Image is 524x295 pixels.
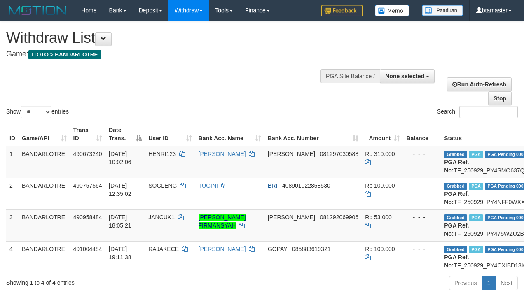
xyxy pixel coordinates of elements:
span: 490673240 [73,151,102,157]
th: Bank Acc. Number: activate to sort column ascending [264,123,362,146]
h1: Withdraw List [6,30,341,46]
a: Run Auto-Refresh [447,77,512,91]
span: Marked by btaveoaa1 [469,246,483,253]
th: Trans ID: activate to sort column ascending [70,123,106,146]
td: 4 [6,241,19,273]
a: [PERSON_NAME] FIRMANSYAH [199,214,246,229]
span: 490958484 [73,214,102,221]
a: Next [495,276,518,290]
span: [DATE] 12:35:02 [109,182,131,197]
select: Showentries [21,106,51,118]
b: PGA Ref. No: [444,190,469,205]
td: BANDARLOTRE [19,146,70,178]
span: [DATE] 10:02:06 [109,151,131,165]
label: Show entries [6,106,69,118]
span: BRI [268,182,277,189]
div: Showing 1 to 4 of 4 entries [6,275,212,287]
th: Balance [403,123,441,146]
div: - - - [406,213,437,221]
span: Marked by btaveoaa1 [469,183,483,190]
span: [PERSON_NAME] [268,151,315,157]
span: Copy 081292069906 to clipboard [320,214,358,221]
label: Search: [437,106,518,118]
a: TUGINI [199,182,218,189]
span: Rp 310.000 [365,151,395,157]
span: Copy 085883619321 to clipboard [292,246,330,252]
span: [PERSON_NAME] [268,214,315,221]
b: PGA Ref. No: [444,159,469,174]
img: Feedback.jpg [321,5,363,16]
a: [PERSON_NAME] [199,246,246,252]
a: 1 [482,276,496,290]
h4: Game: [6,50,341,58]
img: panduan.png [422,5,463,16]
b: PGA Ref. No: [444,222,469,237]
span: Copy 081297030588 to clipboard [320,151,358,157]
span: SOGLENG [148,182,177,189]
span: HENRI123 [148,151,176,157]
span: JANCUK1 [148,214,175,221]
th: User ID: activate to sort column ascending [145,123,195,146]
th: Amount: activate to sort column ascending [362,123,403,146]
span: Grabbed [444,151,467,158]
b: PGA Ref. No: [444,254,469,269]
div: PGA Site Balance / [320,69,380,83]
span: ITOTO > BANDARLOTRE [28,50,101,59]
span: [DATE] 19:11:38 [109,246,131,260]
span: Copy 408901022858530 to clipboard [282,182,330,189]
td: BANDARLOTRE [19,178,70,209]
a: Stop [488,91,512,105]
span: Grabbed [444,246,467,253]
td: BANDARLOTRE [19,209,70,241]
div: - - - [406,150,437,158]
span: 490757564 [73,182,102,189]
th: Bank Acc. Name: activate to sort column ascending [195,123,264,146]
img: Button%20Memo.svg [375,5,409,16]
span: GOPAY [268,246,287,252]
span: Rp 100.000 [365,246,395,252]
button: None selected [380,69,435,83]
span: Rp 100.000 [365,182,395,189]
span: Marked by btaveoaa1 [469,151,483,158]
input: Search: [459,106,518,118]
td: 1 [6,146,19,178]
th: Date Trans.: activate to sort column descending [105,123,145,146]
div: - - - [406,245,437,253]
a: [PERSON_NAME] [199,151,246,157]
th: Game/API: activate to sort column ascending [19,123,70,146]
td: 2 [6,178,19,209]
span: RAJAKECE [148,246,179,252]
span: Grabbed [444,183,467,190]
span: Marked by btaveoaa1 [469,214,483,221]
span: None selected [385,73,424,79]
a: Previous [449,276,482,290]
span: Rp 53.000 [365,214,392,221]
img: MOTION_logo.png [6,4,69,16]
span: 491004484 [73,246,102,252]
td: BANDARLOTRE [19,241,70,273]
td: 3 [6,209,19,241]
div: - - - [406,181,437,190]
span: [DATE] 18:05:21 [109,214,131,229]
span: Grabbed [444,214,467,221]
th: ID [6,123,19,146]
